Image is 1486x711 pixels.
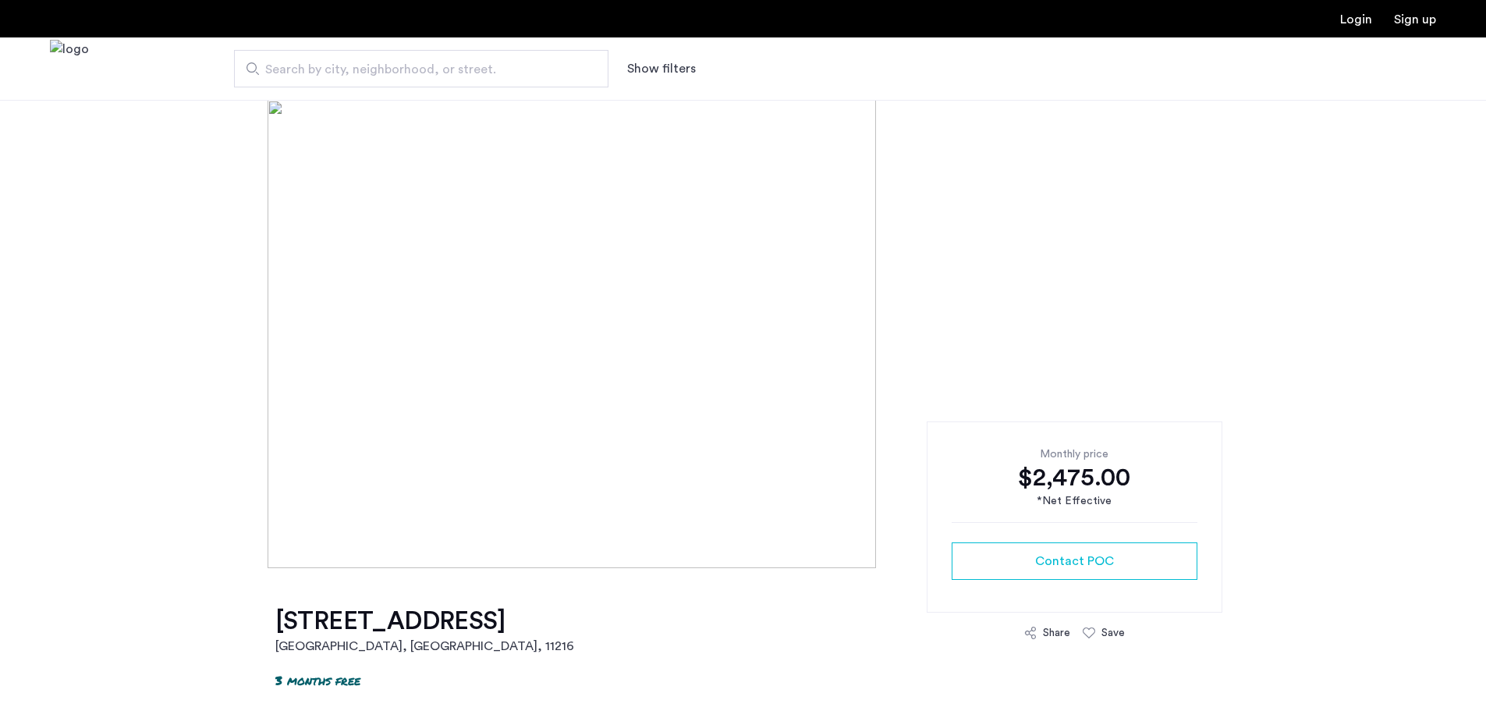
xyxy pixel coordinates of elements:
h2: [GEOGRAPHIC_DATA], [GEOGRAPHIC_DATA] , 11216 [275,637,574,656]
span: Contact POC [1035,552,1114,571]
div: Save [1101,625,1125,641]
div: *Net Effective [952,493,1197,510]
div: $2,475.00 [952,462,1197,493]
button: Show or hide filters [627,59,696,78]
a: [STREET_ADDRESS][GEOGRAPHIC_DATA], [GEOGRAPHIC_DATA], 11216 [275,606,574,656]
h1: [STREET_ADDRESS] [275,606,574,637]
button: button [952,542,1197,580]
a: Cazamio Logo [50,40,89,98]
a: Registration [1394,13,1436,26]
div: Share [1043,625,1070,641]
span: Search by city, neighborhood, or street. [265,60,565,79]
p: 3 months free [275,671,360,689]
input: Apartment Search [234,50,608,87]
img: [object%20Object] [268,100,1218,568]
div: Monthly price [952,446,1197,462]
a: Login [1340,13,1372,26]
img: logo [50,40,89,98]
